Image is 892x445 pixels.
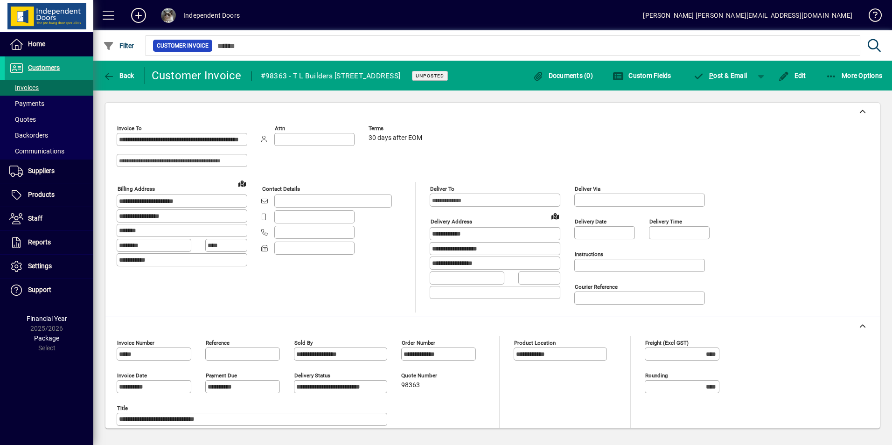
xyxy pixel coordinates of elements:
[9,132,48,139] span: Backorders
[34,334,59,342] span: Package
[776,67,808,84] button: Edit
[28,286,51,293] span: Support
[117,340,154,346] mat-label: Invoice number
[206,340,230,346] mat-label: Reference
[5,231,93,254] a: Reports
[823,67,885,84] button: More Options
[28,40,45,48] span: Home
[117,372,147,379] mat-label: Invoice date
[28,262,52,270] span: Settings
[5,207,93,230] a: Staff
[416,73,444,79] span: Unposted
[261,69,401,83] div: #98363 - T L Builders [STREET_ADDRESS]
[778,72,806,79] span: Edit
[206,372,237,379] mat-label: Payment due
[613,72,671,79] span: Custom Fields
[28,215,42,222] span: Staff
[5,111,93,127] a: Quotes
[103,72,134,79] span: Back
[575,284,618,290] mat-label: Courier Reference
[610,67,674,84] button: Custom Fields
[9,100,44,107] span: Payments
[101,67,137,84] button: Back
[649,218,682,225] mat-label: Delivery time
[28,167,55,174] span: Suppliers
[862,2,880,32] a: Knowledge Base
[157,41,209,50] span: Customer Invoice
[28,191,55,198] span: Products
[5,183,93,207] a: Products
[5,80,93,96] a: Invoices
[124,7,153,24] button: Add
[645,340,689,346] mat-label: Freight (excl GST)
[9,84,39,91] span: Invoices
[693,72,747,79] span: ost & Email
[369,134,422,142] span: 30 days after EOM
[401,373,457,379] span: Quote number
[294,372,330,379] mat-label: Delivery status
[548,209,563,223] a: View on map
[826,72,883,79] span: More Options
[5,255,93,278] a: Settings
[530,67,595,84] button: Documents (0)
[402,340,435,346] mat-label: Order number
[5,33,93,56] a: Home
[27,315,67,322] span: Financial Year
[401,382,420,389] span: 98363
[5,127,93,143] a: Backorders
[117,405,128,411] mat-label: Title
[689,67,752,84] button: Post & Email
[5,96,93,111] a: Payments
[294,340,313,346] mat-label: Sold by
[369,125,425,132] span: Terms
[532,72,593,79] span: Documents (0)
[101,37,137,54] button: Filter
[5,143,93,159] a: Communications
[514,340,556,346] mat-label: Product location
[709,72,713,79] span: P
[575,186,600,192] mat-label: Deliver via
[575,218,606,225] mat-label: Delivery date
[28,64,60,71] span: Customers
[152,68,242,83] div: Customer Invoice
[5,160,93,183] a: Suppliers
[275,125,285,132] mat-label: Attn
[643,8,852,23] div: [PERSON_NAME] [PERSON_NAME][EMAIL_ADDRESS][DOMAIN_NAME]
[117,125,142,132] mat-label: Invoice To
[9,147,64,155] span: Communications
[103,42,134,49] span: Filter
[575,251,603,257] mat-label: Instructions
[235,176,250,191] a: View on map
[153,7,183,24] button: Profile
[28,238,51,246] span: Reports
[183,8,240,23] div: Independent Doors
[430,186,454,192] mat-label: Deliver To
[645,372,668,379] mat-label: Rounding
[93,67,145,84] app-page-header-button: Back
[9,116,36,123] span: Quotes
[5,278,93,302] a: Support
